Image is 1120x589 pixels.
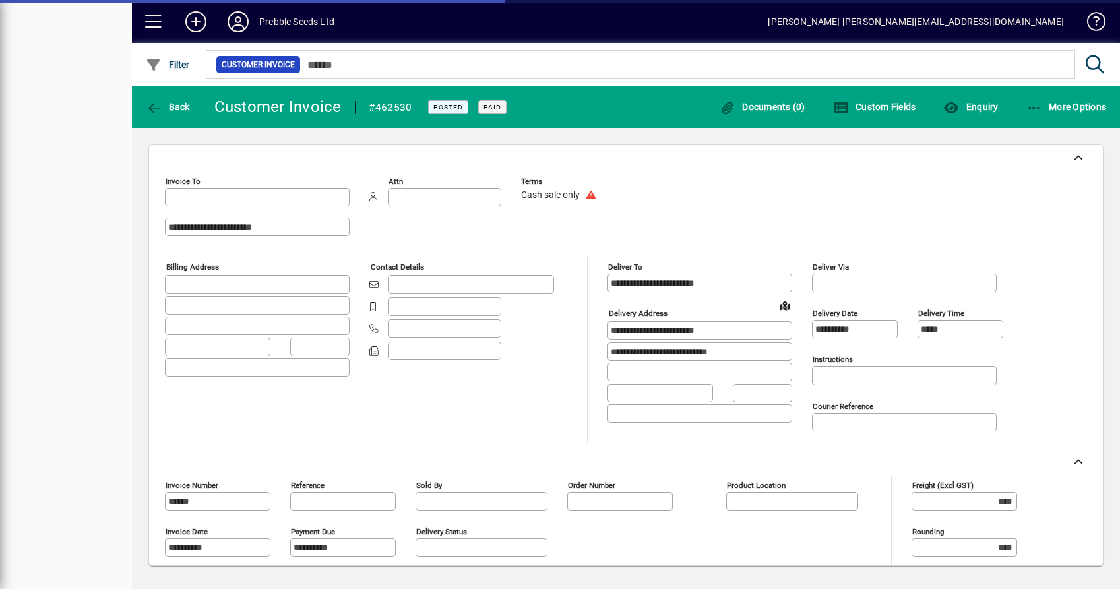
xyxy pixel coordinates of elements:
[716,95,809,119] button: Documents (0)
[166,527,208,536] mat-label: Invoice date
[774,295,795,316] a: View on map
[433,103,463,111] span: Posted
[222,58,295,71] span: Customer Invoice
[521,177,600,186] span: Terms
[259,11,334,32] div: Prebble Seeds Ltd
[132,95,204,119] app-page-header-button: Back
[813,309,857,318] mat-label: Delivery date
[943,102,998,112] span: Enquiry
[1023,95,1110,119] button: More Options
[146,102,190,112] span: Back
[416,481,442,490] mat-label: Sold by
[146,59,190,70] span: Filter
[768,11,1064,32] div: [PERSON_NAME] [PERSON_NAME][EMAIL_ADDRESS][DOMAIN_NAME]
[217,10,259,34] button: Profile
[175,10,217,34] button: Add
[416,527,467,536] mat-label: Delivery status
[813,402,873,411] mat-label: Courier Reference
[568,481,615,490] mat-label: Order number
[727,481,786,490] mat-label: Product location
[166,177,201,186] mat-label: Invoice To
[166,481,218,490] mat-label: Invoice number
[940,95,1001,119] button: Enquiry
[291,481,325,490] mat-label: Reference
[1077,3,1104,46] a: Knowledge Base
[521,190,580,201] span: Cash sale only
[389,177,403,186] mat-label: Attn
[608,263,642,272] mat-label: Deliver To
[813,355,853,364] mat-label: Instructions
[918,309,964,318] mat-label: Delivery time
[833,102,916,112] span: Custom Fields
[142,95,193,119] button: Back
[291,527,335,536] mat-label: Payment due
[720,102,805,112] span: Documents (0)
[483,103,501,111] span: Paid
[912,527,944,536] mat-label: Rounding
[214,96,342,117] div: Customer Invoice
[912,481,974,490] mat-label: Freight (excl GST)
[1026,102,1107,112] span: More Options
[142,53,193,77] button: Filter
[369,97,412,118] div: #462530
[830,95,919,119] button: Custom Fields
[813,263,849,272] mat-label: Deliver via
